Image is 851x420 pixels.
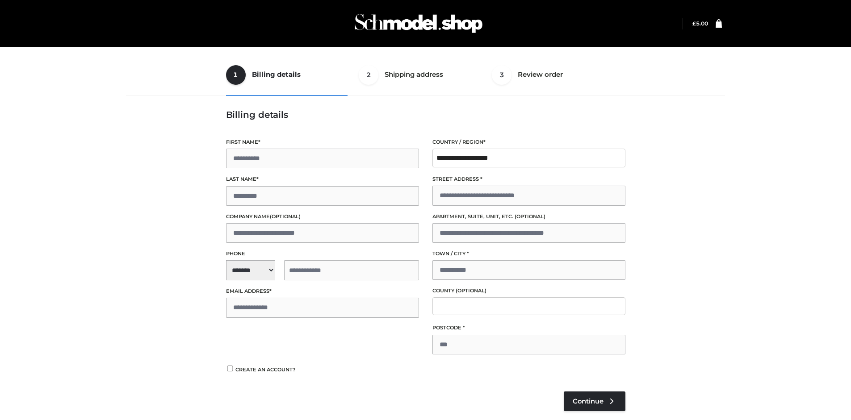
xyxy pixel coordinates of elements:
[432,175,625,183] label: Street address
[226,366,234,371] input: Create an account?
[270,213,301,220] span: (optional)
[235,366,296,373] span: Create an account?
[432,324,625,332] label: Postcode
[573,397,604,405] span: Continue
[432,287,625,295] label: County
[226,212,419,221] label: Company name
[432,212,625,221] label: Apartment, suite, unit, etc.
[352,6,486,41] img: Schmodel Admin 964
[564,391,625,411] a: Continue
[226,175,419,183] label: Last name
[226,109,625,120] h3: Billing details
[692,20,696,27] span: £
[692,20,708,27] a: £5.00
[515,213,545,220] span: (optional)
[692,20,708,27] bdi: 5.00
[226,287,419,295] label: Email address
[432,138,625,146] label: Country / Region
[432,250,625,258] label: Town / City
[456,287,486,294] span: (optional)
[226,250,419,258] label: Phone
[226,138,419,146] label: First name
